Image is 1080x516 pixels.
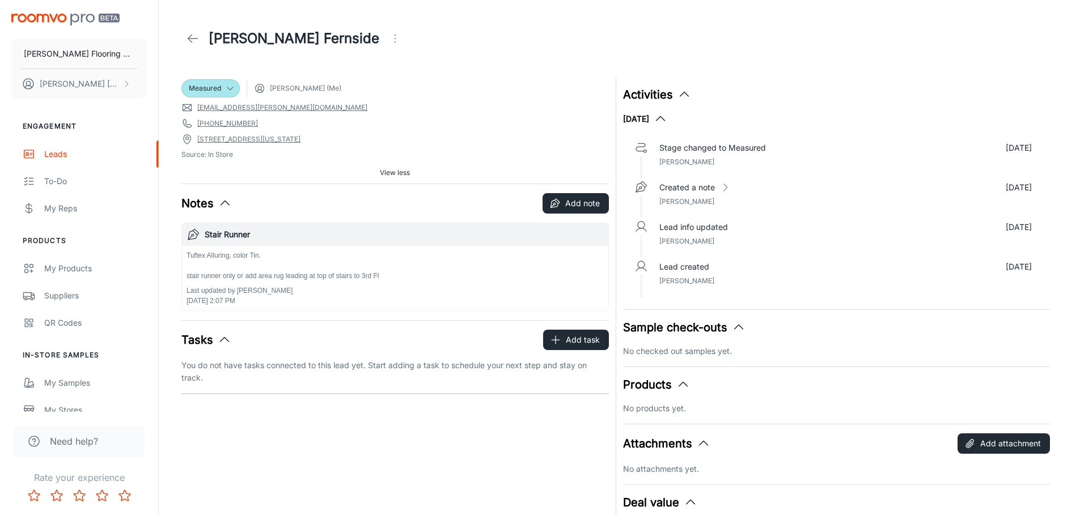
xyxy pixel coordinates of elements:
[11,14,120,25] img: Roomvo PRO Beta
[659,157,714,166] span: [PERSON_NAME]
[623,376,690,393] button: Products
[623,463,1051,475] p: No attachments yet.
[659,197,714,206] span: [PERSON_NAME]
[623,494,697,511] button: Deal value
[44,148,147,160] div: Leads
[181,195,232,212] button: Notes
[181,79,240,97] div: Measured
[197,103,367,113] a: [EMAIL_ADDRESS][PERSON_NAME][DOMAIN_NAME]
[189,83,221,93] span: Measured
[44,377,147,389] div: My Samples
[623,402,1051,415] p: No products yet.
[659,142,766,154] p: Stage changed to Measured
[659,181,715,194] p: Created a note
[182,223,608,310] button: Stair RunnerTuftex Alluring, color Tin. stair runner only or add area rug leading at top of stair...
[68,484,91,507] button: Rate 3 star
[375,164,414,181] button: View less
[1006,181,1032,194] p: [DATE]
[384,27,406,50] button: Open menu
[958,433,1050,454] button: Add attachment
[181,331,231,348] button: Tasks
[380,168,410,178] span: View less
[623,112,667,126] button: [DATE]
[205,228,604,241] h6: Stair Runner
[91,484,113,507] button: Rate 4 star
[181,150,609,160] span: Source: In Store
[1006,221,1032,233] p: [DATE]
[40,78,120,90] p: [PERSON_NAME] [PERSON_NAME]
[113,484,136,507] button: Rate 5 star
[50,434,98,448] span: Need help?
[44,404,147,416] div: My Stores
[623,86,691,103] button: Activities
[44,317,147,329] div: QR Codes
[543,193,609,214] button: Add note
[45,484,68,507] button: Rate 2 star
[197,134,300,144] a: [STREET_ADDRESS][US_STATE]
[24,48,134,60] p: [PERSON_NAME] Flooring Center
[44,202,147,215] div: My Reps
[623,435,710,452] button: Attachments
[44,175,147,187] div: To-do
[187,296,379,306] p: [DATE] 2:07 PM
[11,39,147,69] button: [PERSON_NAME] Flooring Center
[659,221,728,233] p: Lead info updated
[659,276,714,285] span: [PERSON_NAME]
[187,285,379,296] p: Last updated by [PERSON_NAME]
[659,261,709,273] p: Lead created
[1006,261,1032,273] p: [DATE]
[9,471,149,484] p: Rate your experience
[44,262,147,275] div: My Products
[1006,142,1032,154] p: [DATE]
[270,83,341,93] span: [PERSON_NAME] (Me)
[187,250,379,281] p: Tuftex Alluring, color Tin. stair runner only or add area rug leading at top of stairs to 3rd Fl
[659,237,714,245] span: [PERSON_NAME]
[181,359,609,384] p: You do not have tasks connected to this lead yet. Start adding a task to schedule your next step ...
[23,484,45,507] button: Rate 1 star
[543,330,609,350] button: Add task
[623,345,1051,357] p: No checked out samples yet.
[209,28,379,49] h1: [PERSON_NAME] Fernside
[197,118,258,129] a: [PHONE_NUMBER]
[11,69,147,99] button: [PERSON_NAME] [PERSON_NAME]
[44,289,147,302] div: Suppliers
[623,319,746,336] button: Sample check-outs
